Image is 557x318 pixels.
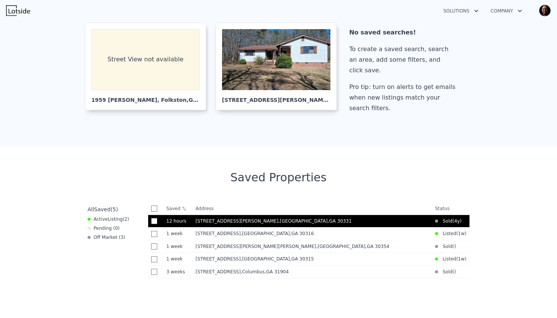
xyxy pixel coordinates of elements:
span: , GA 30315 [290,256,314,262]
div: No saved searches! [349,27,458,38]
span: , GA 30316 [290,231,314,236]
time: 2021-05-05 08:00 [454,218,460,224]
span: Saved [94,206,110,212]
div: Saved Properties [84,171,473,184]
div: Off Market ( 3 ) [88,234,125,240]
span: , [GEOGRAPHIC_DATA] [241,256,317,262]
th: Saved [163,203,192,215]
span: ) [454,269,456,275]
span: , [GEOGRAPHIC_DATA] [316,244,392,249]
span: , GA 30354 [365,244,389,249]
span: Active ( 2 ) [94,216,129,222]
div: [STREET_ADDRESS][PERSON_NAME] , [GEOGRAPHIC_DATA] [222,90,330,104]
span: Sold ( [438,218,454,224]
span: Sold ( [438,269,454,275]
span: , GA 31537 [186,97,217,103]
time: 2025-09-10 04:22 [458,231,465,237]
span: [STREET_ADDRESS][PERSON_NAME][PERSON_NAME] [196,244,316,249]
span: [STREET_ADDRESS] [196,256,241,262]
time: 2025-09-08 08:00 [458,256,465,262]
time: 2025-09-09 21:47 [166,231,189,237]
img: Lotside [6,5,30,16]
time: 2025-08-27 09:35 [166,269,189,275]
span: Listing [108,217,123,222]
div: All ( 5 ) [88,206,118,213]
div: 1959 [PERSON_NAME] , Folkston [91,90,200,104]
span: ) [465,231,466,237]
span: , GA 31904 [265,269,289,274]
div: Pro tip: turn on alerts to get emails when new listings match your search filters. [349,82,458,114]
time: 2025-09-09 18:28 [166,243,189,249]
button: Company [485,4,528,18]
div: Pending ( 0 ) [88,225,120,231]
span: [STREET_ADDRESS][PERSON_NAME] [196,218,278,224]
span: ) [460,218,462,224]
time: 2025-09-09 14:00 [166,256,189,262]
a: Street View not available 1959 [PERSON_NAME], Folkston,GA 31537 [85,23,212,110]
span: Listed ( [438,256,458,262]
span: , Columbus [241,269,292,274]
span: , [GEOGRAPHIC_DATA] [241,231,317,236]
div: Street View not available [91,29,200,90]
th: Address [192,203,432,215]
a: [STREET_ADDRESS][PERSON_NAME], [GEOGRAPHIC_DATA] [216,23,343,110]
th: Status [432,203,469,215]
img: avatar [539,5,551,17]
span: [STREET_ADDRESS] [196,231,241,236]
span: ) [454,243,456,249]
span: , GA 30331 [328,218,352,224]
span: , [GEOGRAPHIC_DATA] [278,218,355,224]
div: To create a saved search, search an area, add some filters, and click save. [349,44,458,76]
time: 2025-09-17 06:38 [166,218,189,224]
span: Listed ( [438,231,458,237]
button: Solutions [437,4,485,18]
span: Sold ( [438,243,454,249]
span: ) [465,256,466,262]
span: [STREET_ADDRESS] [196,269,241,274]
